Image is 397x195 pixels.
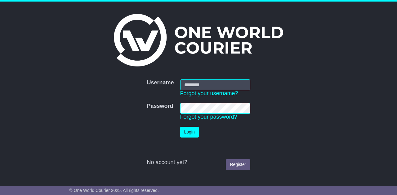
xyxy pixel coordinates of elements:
[114,14,283,66] img: One World
[147,159,250,166] div: No account yet?
[147,79,174,86] label: Username
[226,159,250,170] a: Register
[180,90,238,96] a: Forgot your username?
[147,103,173,110] label: Password
[69,188,159,193] span: © One World Courier 2025. All rights reserved.
[180,127,199,138] button: Login
[180,114,237,120] a: Forgot your password?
